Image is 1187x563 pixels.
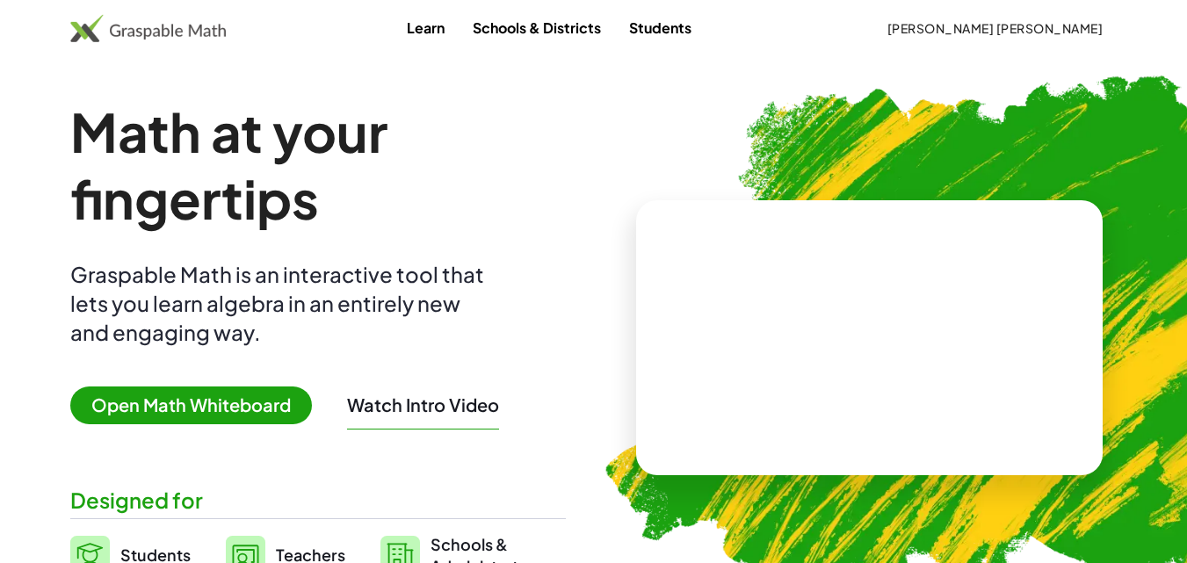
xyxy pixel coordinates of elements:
[70,98,566,232] h1: Math at your fingertips
[70,486,566,515] div: Designed for
[70,260,492,347] div: Graspable Math is an interactive tool that lets you learn algebra in an entirely new and engaging...
[887,20,1103,36] span: [PERSON_NAME] [PERSON_NAME]
[70,397,326,415] a: Open Math Whiteboard
[615,11,706,44] a: Students
[459,11,615,44] a: Schools & Districts
[70,386,312,424] span: Open Math Whiteboard
[737,271,1001,403] video: What is this? This is dynamic math notation. Dynamic math notation plays a central role in how Gr...
[347,393,499,416] button: Watch Intro Video
[393,11,459,44] a: Learn
[872,12,1117,44] button: [PERSON_NAME] [PERSON_NAME]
